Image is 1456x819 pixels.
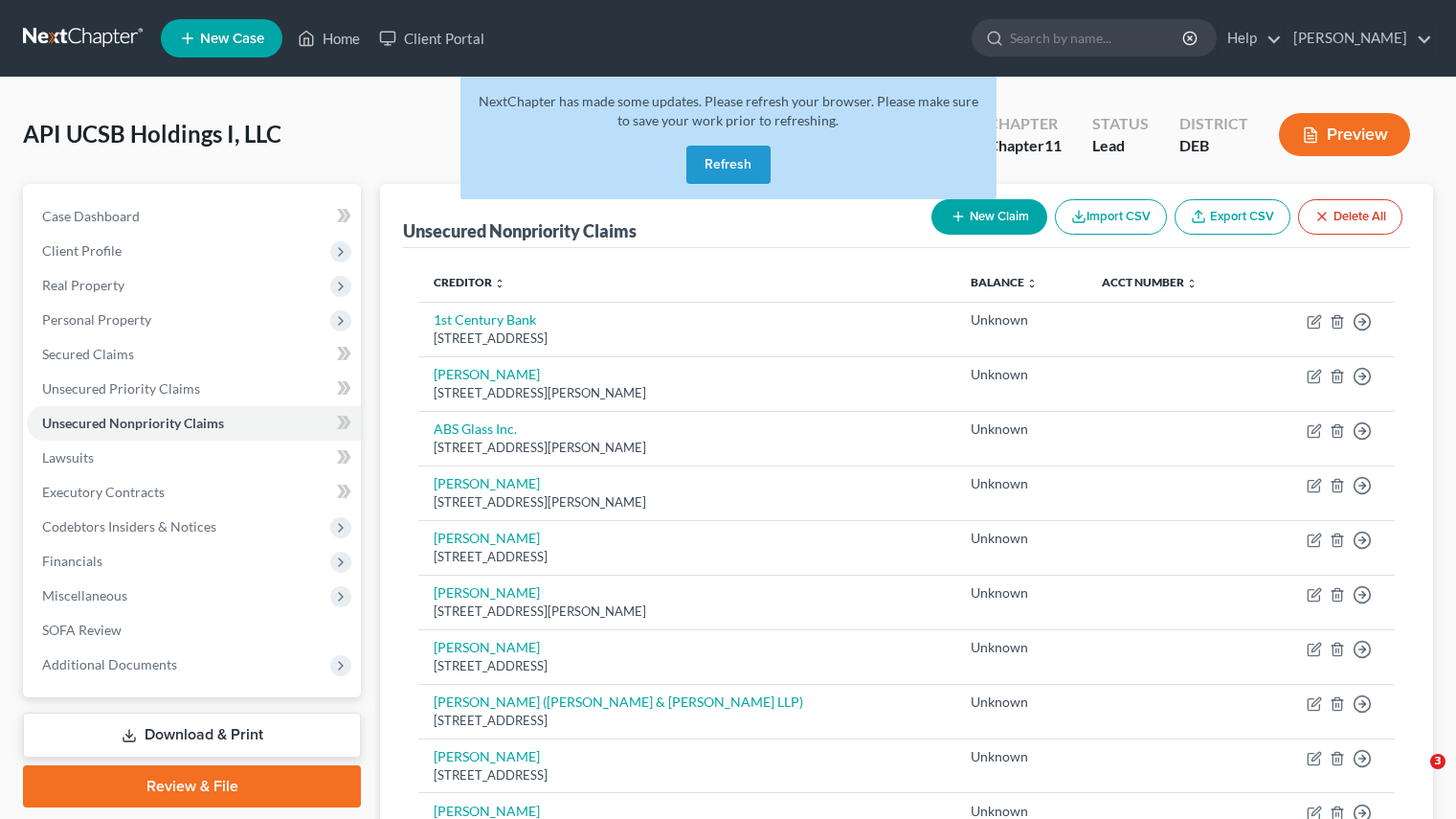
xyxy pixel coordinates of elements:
span: SOFA Review [42,622,122,638]
div: [STREET_ADDRESS][PERSON_NAME] [434,384,940,402]
div: Unknown [971,474,1071,493]
button: Import CSV [1055,199,1167,235]
a: [PERSON_NAME] [434,803,540,819]
a: [PERSON_NAME] ([PERSON_NAME] & [PERSON_NAME] LLP) [434,694,803,710]
a: [PERSON_NAME] [1284,21,1432,56]
a: [PERSON_NAME] [434,639,540,655]
span: Additional Documents [42,656,177,672]
span: Miscellaneous [42,587,127,603]
div: [STREET_ADDRESS] [434,657,940,675]
a: Creditor unfold_more [434,275,505,289]
a: Help [1218,21,1282,56]
i: unfold_more [494,278,505,289]
button: Preview [1279,113,1410,156]
div: Unknown [971,420,1071,439]
div: Unknown [971,693,1071,712]
a: [PERSON_NAME] [434,366,540,382]
a: Home [288,21,370,56]
span: Codebtors Insiders & Notices [42,518,216,535]
button: New Claim [931,199,1047,235]
div: Unsecured Nonpriority Claims [403,219,637,242]
a: Acct Number unfold_more [1102,275,1198,289]
span: New Case [200,32,264,46]
span: Secured Claims [42,346,134,362]
div: Unknown [971,365,1071,384]
a: 1st Century Bank [434,311,536,328]
div: District [1179,113,1248,135]
span: 11 [1044,136,1062,154]
div: Lead [1092,135,1149,157]
a: Secured Claims [27,337,361,372]
span: Executory Contracts [42,484,165,500]
div: Unknown [971,310,1071,330]
a: Balance unfold_more [971,275,1038,289]
div: Unknown [971,747,1071,766]
a: Case Dashboard [27,199,361,234]
input: Search by name... [1010,20,1185,56]
a: Download & Print [23,713,361,758]
button: Refresh [686,146,771,184]
span: Client Profile [42,242,122,259]
a: [PERSON_NAME] [434,748,540,764]
button: Delete All [1298,199,1402,235]
div: Chapter [988,113,1062,135]
div: DEB [1179,135,1248,157]
div: [STREET_ADDRESS][PERSON_NAME] [434,603,940,621]
span: Case Dashboard [42,208,140,224]
div: Unknown [971,583,1071,603]
div: [STREET_ADDRESS] [434,766,940,785]
div: Unknown [971,638,1071,657]
span: Unsecured Priority Claims [42,380,200,397]
a: ABS Glass Inc. [434,421,517,437]
a: [PERSON_NAME] [434,530,540,546]
span: NextChapter has made some updates. Please refresh your browser. Please make sure to save your wor... [479,93,978,128]
a: Export CSV [1175,199,1290,235]
div: [STREET_ADDRESS] [434,330,940,348]
a: Unsecured Nonpriority Claims [27,406,361,441]
div: [STREET_ADDRESS][PERSON_NAME] [434,493,940,512]
a: SOFA Review [27,613,361,648]
a: Unsecured Priority Claims [27,372,361,406]
span: Personal Property [42,311,151,328]
a: [PERSON_NAME] [434,475,540,491]
span: Real Property [42,277,124,293]
span: API UCSB Holdings I, LLC [23,120,281,148]
a: Client Portal [370,21,494,56]
div: Status [1092,113,1149,135]
i: unfold_more [1026,278,1038,289]
span: 3 [1430,754,1445,769]
i: unfold_more [1186,278,1198,289]
span: Unsecured Nonpriority Claims [42,415,224,431]
div: [STREET_ADDRESS][PERSON_NAME] [434,439,940,457]
span: Financials [42,553,102,569]
a: [PERSON_NAME] [434,584,540,601]
a: Executory Contracts [27,475,361,510]
span: Lawsuits [42,449,94,466]
div: [STREET_ADDRESS] [434,712,940,730]
a: Review & File [23,765,361,808]
iframe: Intercom live chat [1391,754,1437,800]
div: [STREET_ADDRESS] [434,548,940,566]
div: Chapter [988,135,1062,157]
a: Lawsuits [27,441,361,475]
div: Unknown [971,529,1071,548]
